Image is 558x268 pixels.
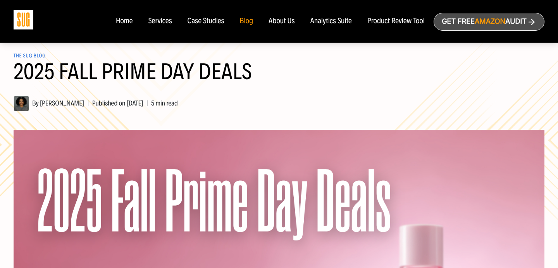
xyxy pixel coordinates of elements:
a: Blog [240,17,253,26]
a: Product Review Tool [367,17,425,26]
span: Amazon [475,17,505,26]
h1: 2025 Fall Prime Day Deals [14,60,544,93]
a: Get freeAmazonAudit [434,13,544,31]
a: About Us [269,17,295,26]
a: Home [116,17,133,26]
img: Hanna Tekle [14,96,29,111]
span: | [84,99,92,107]
a: Services [148,17,172,26]
span: By [PERSON_NAME] Published on [DATE] 5 min read [14,99,178,107]
a: The SUG Blog [14,53,46,59]
a: Case Studies [188,17,224,26]
a: Analytics Suite [310,17,352,26]
span: | [143,99,151,107]
img: Sug [14,10,33,29]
